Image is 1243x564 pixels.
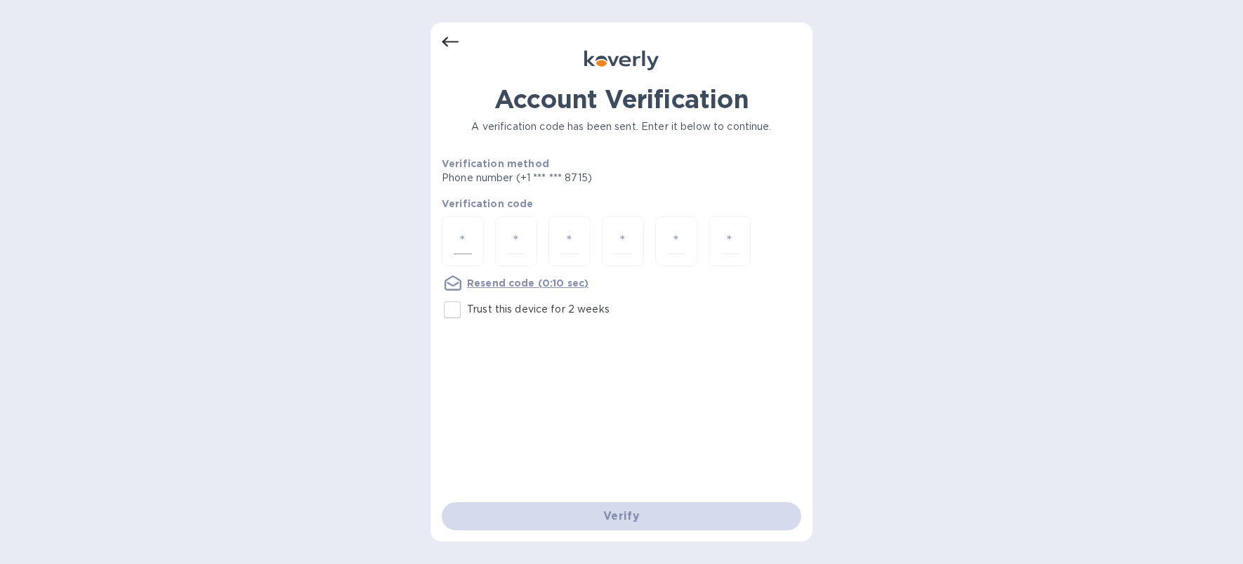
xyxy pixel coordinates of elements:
p: Trust this device for 2 weeks [467,302,610,317]
b: Verification method [442,158,549,169]
p: Verification code [442,197,801,211]
u: Resend code (0:10 sec) [467,277,588,289]
h1: Account Verification [442,84,801,114]
p: Phone number (+1 *** *** 8715) [442,171,699,185]
p: A verification code has been sent. Enter it below to continue. [442,119,801,134]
